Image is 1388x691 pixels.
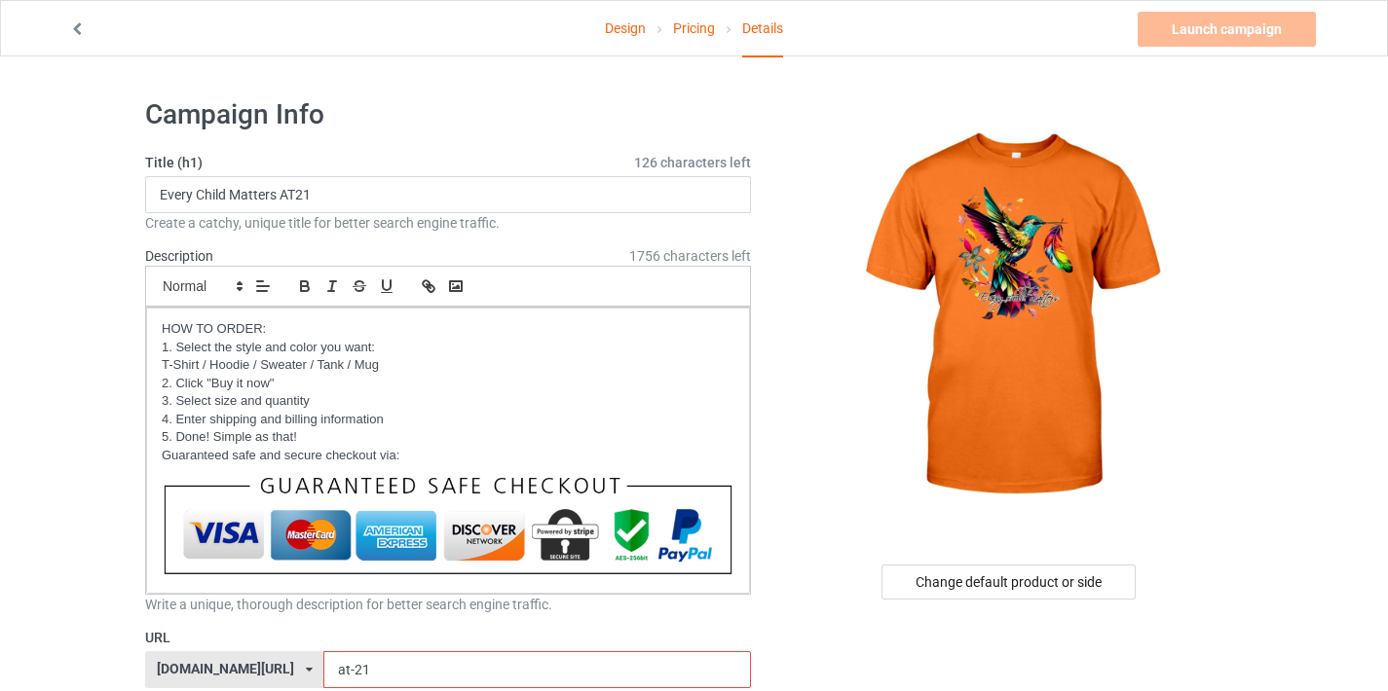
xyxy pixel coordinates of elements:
p: Guaranteed safe and secure checkout via: [162,447,734,465]
p: 4. Enter shipping and billing information [162,411,734,429]
div: [DOMAIN_NAME][URL] [157,662,294,675]
span: 126 characters left [634,153,751,172]
p: 3. Select size and quantity [162,392,734,411]
div: Change default product or side [882,564,1136,600]
p: 1. Select the style and color you want: [162,339,734,357]
img: thanh_toan.png [162,465,734,576]
p: 5. Done! Simple as that! [162,428,734,447]
h1: Campaign Info [145,97,751,132]
p: 2. Click "Buy it now" [162,375,734,393]
label: Description [145,248,213,264]
label: Title (h1) [145,153,751,172]
div: Write a unique, thorough description for better search engine traffic. [145,595,751,614]
label: URL [145,628,751,647]
a: Pricing [673,1,715,55]
div: Create a catchy, unique title for better search engine traffic. [145,213,751,233]
div: Details [742,1,783,57]
p: HOW TO ORDER: [162,320,734,339]
a: Design [605,1,646,55]
p: T-Shirt / Hoodie / Sweater / Tank / Mug [162,356,734,375]
span: 1756 characters left [629,246,751,266]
